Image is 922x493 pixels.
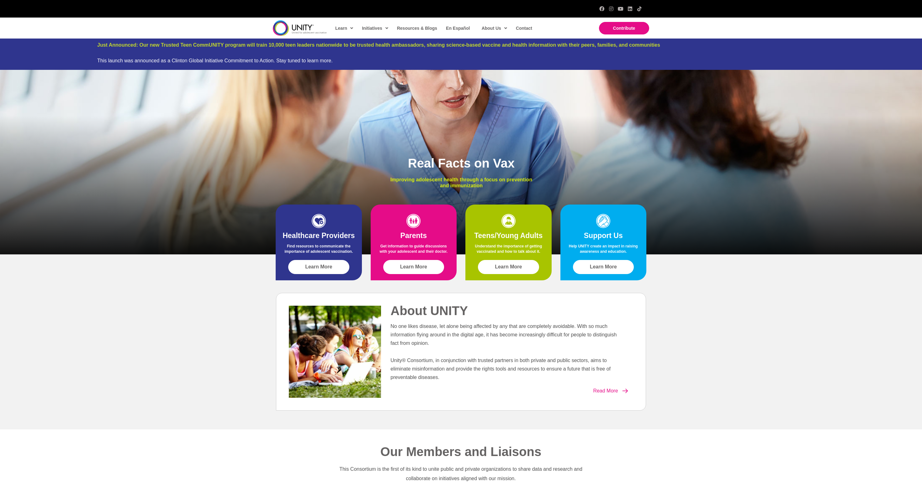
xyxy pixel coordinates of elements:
[516,26,532,31] span: Contact
[599,22,649,34] a: Contribute
[573,260,634,274] a: Learn More
[383,260,444,274] a: Learn More
[501,214,516,228] img: icon-teens-1
[628,6,633,11] a: LinkedIn
[596,214,610,228] img: icon-support-1
[593,388,618,394] span: Read More
[288,260,349,274] a: Learn More
[443,21,472,35] a: En Español
[599,6,604,11] a: Facebook
[406,214,421,228] img: icon-parents-1
[400,264,427,270] span: Learn More
[390,304,468,318] span: About UNITY
[282,244,356,257] p: Find resources to communicate the importance of adolescent vaccination.
[336,464,585,483] p: This Consortium is the first of its kind to unite public and private organizations to share data ...
[446,26,470,31] span: En Español
[585,384,636,398] a: Read More
[408,156,515,170] span: Real Facts on Vax
[618,6,623,11] a: YouTube
[97,58,825,64] div: This launch was announced as a Clinton Global Initiative Commitment to Action. Stay tuned to lear...
[282,231,356,241] h2: Healthcare Providers
[472,244,545,257] p: Understand the importance of getting vaccinated and how to talk about it.
[97,42,660,48] a: Just Announced: Our new Trusted Teen CommUNITY program will train 10,000 teen leaders nationwide ...
[386,177,537,189] p: Improving adolescent health through a focus on prevention and immunization
[390,322,621,348] p: No one likes disease, let alone being affected by any that are completely avoidable. With so much...
[289,306,381,398] img: teenagers-resting-P8JCX4H
[380,445,541,459] span: Our Members and Liaisons
[478,260,539,274] a: Learn More
[335,23,353,33] span: Learn
[513,21,535,35] a: Contact
[397,26,437,31] span: Resources & Blogs
[590,264,617,270] span: Learn More
[482,23,507,33] span: About Us
[305,264,332,270] span: Learn More
[567,244,640,257] p: Help UNITY create an impact in raising awareness and education.
[273,20,327,36] img: unity-logo-dark
[472,231,545,241] h2: Teens/Young Adults
[312,214,326,228] img: icon-HCP-1
[495,264,522,270] span: Learn More
[609,6,614,11] a: Instagram
[394,21,440,35] a: Resources & Blogs
[479,21,510,35] a: About Us
[613,26,635,31] span: Contribute
[377,244,451,257] p: Get information to guide discussions with your adolescent and their doctor.
[362,23,388,33] span: Initiatives
[567,231,640,241] h2: Support Us
[637,6,642,11] a: TikTok
[390,356,621,382] p: Unity® Consortium, in conjunction with trusted partners in both private and public sectors, aims ...
[377,231,451,241] h2: Parents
